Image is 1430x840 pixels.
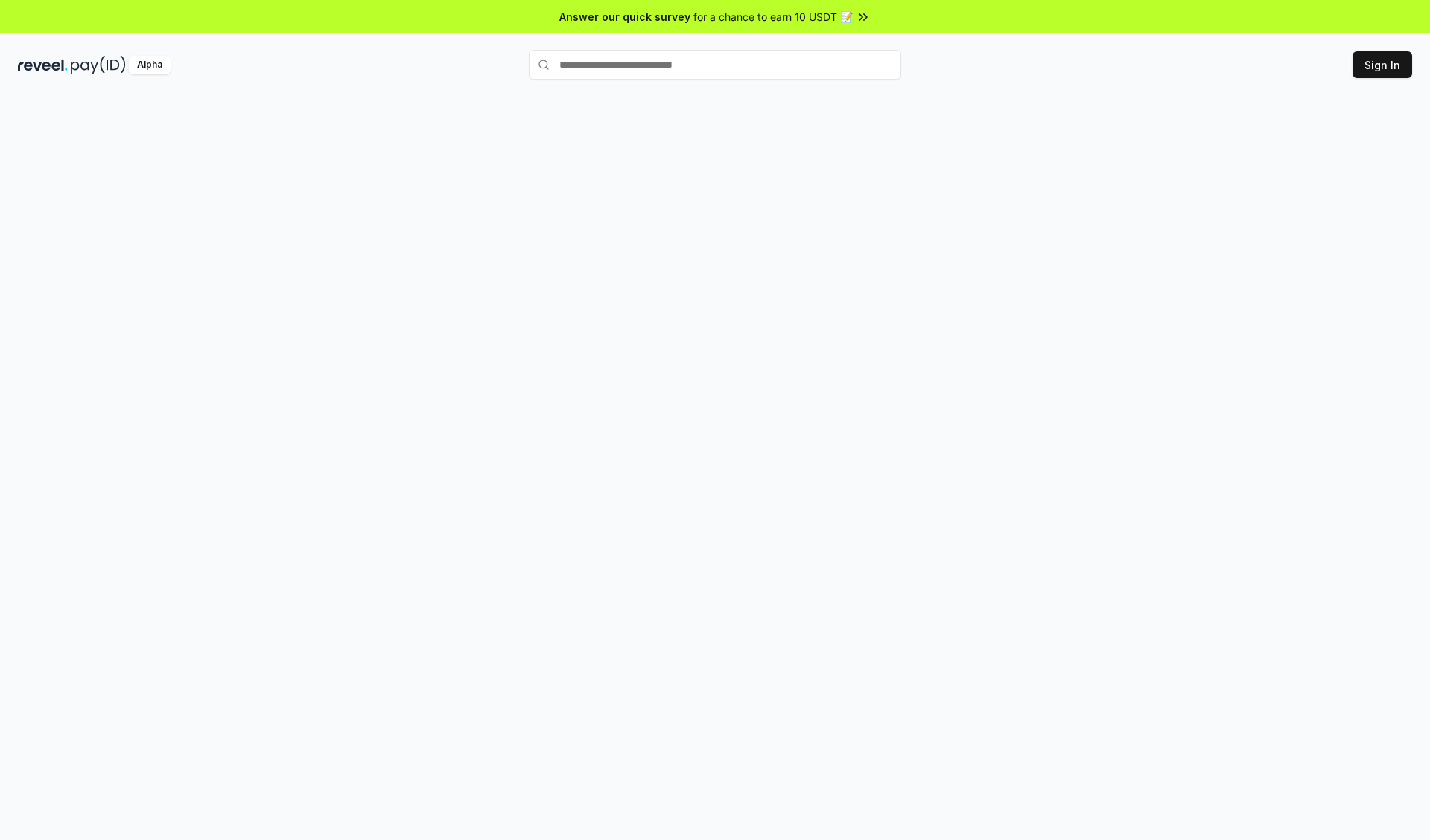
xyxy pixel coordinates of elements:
div: Alpha [129,56,171,74]
button: Sign In [1353,51,1412,78]
span: Answer our quick survey [559,9,690,25]
span: for a chance to earn 10 USDT 📝 [693,9,853,25]
img: reveel_dark [18,56,68,74]
img: pay_id [71,56,126,74]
